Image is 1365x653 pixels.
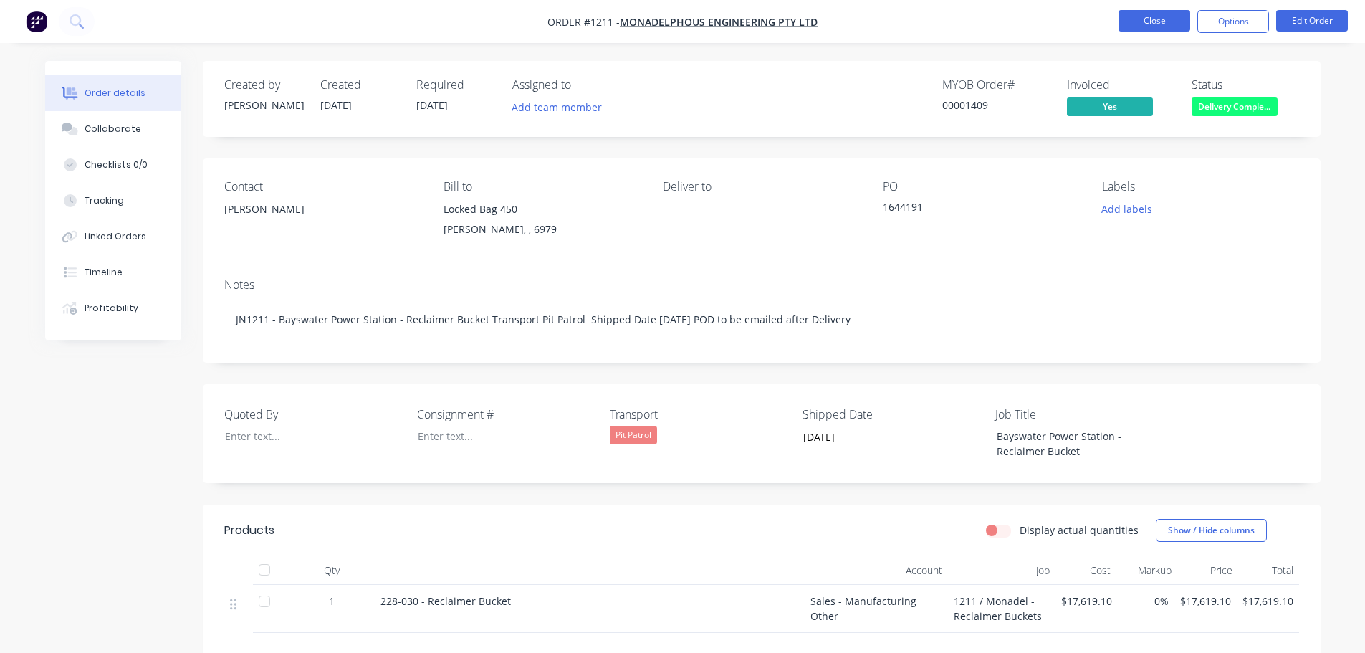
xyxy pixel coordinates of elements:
[547,15,620,29] span: Order #1211 -
[1067,78,1174,92] div: Invoiced
[320,78,399,92] div: Created
[26,11,47,32] img: Factory
[329,594,335,609] span: 1
[942,78,1050,92] div: MYOB Order #
[85,230,146,243] div: Linked Orders
[85,266,123,279] div: Timeline
[1061,594,1112,609] span: $17,619.10
[1055,556,1116,585] div: Cost
[45,290,181,326] button: Profitability
[504,97,609,117] button: Add team member
[985,426,1164,462] div: Bayswater Power Station - Reclaimer Bucket
[224,78,303,92] div: Created by
[805,585,948,633] div: Sales - Manufacturing Other
[512,97,610,117] button: Add team member
[45,183,181,219] button: Tracking
[610,406,789,423] label: Transport
[444,199,640,219] div: Locked Bag 450
[85,87,145,100] div: Order details
[805,556,948,585] div: Account
[85,302,138,315] div: Profitability
[45,219,181,254] button: Linked Orders
[45,75,181,111] button: Order details
[663,180,859,194] div: Deliver to
[1180,594,1231,609] span: $17,619.10
[1094,199,1160,219] button: Add labels
[942,97,1050,113] div: 00001409
[948,556,1055,585] div: Job
[380,594,511,608] span: 228-030 - Reclaimer Bucket
[1067,97,1153,115] span: Yes
[512,78,656,92] div: Assigned to
[803,406,982,423] label: Shipped Date
[45,254,181,290] button: Timeline
[1238,556,1299,585] div: Total
[444,199,640,245] div: Locked Bag 450[PERSON_NAME], , 6979
[444,219,640,239] div: [PERSON_NAME], , 6979
[45,147,181,183] button: Checklists 0/0
[1020,523,1139,538] label: Display actual quantities
[1242,594,1293,609] span: $17,619.10
[85,123,141,135] div: Collaborate
[610,426,657,444] div: Pit Patrol
[1124,594,1169,609] span: 0%
[1102,180,1298,194] div: Labels
[416,98,448,112] span: [DATE]
[224,199,421,219] div: [PERSON_NAME]
[320,98,352,112] span: [DATE]
[793,426,972,448] input: Enter date
[416,78,495,92] div: Required
[224,180,421,194] div: Contact
[224,406,403,423] label: Quoted By
[224,199,421,245] div: [PERSON_NAME]
[620,15,818,29] a: Monadelphous Engineering Pty Ltd
[1119,10,1190,32] button: Close
[85,194,124,207] div: Tracking
[1192,97,1278,119] button: Delivery Comple...
[883,180,1079,194] div: PO
[224,97,303,113] div: [PERSON_NAME]
[224,297,1299,341] div: JN1211 - Bayswater Power Station - Reclaimer Bucket Transport Pit Patrol Shipped Date [DATE] POD ...
[224,522,274,539] div: Products
[1156,519,1267,542] button: Show / Hide columns
[444,180,640,194] div: Bill to
[1197,10,1269,33] button: Options
[948,585,1055,633] div: 1211 / Monadel - Reclaimer Buckets
[45,111,181,147] button: Collaborate
[1177,556,1238,585] div: Price
[224,278,1299,292] div: Notes
[289,556,375,585] div: Qty
[85,158,148,171] div: Checklists 0/0
[1276,10,1348,32] button: Edit Order
[883,199,1062,219] div: 1644191
[1192,78,1299,92] div: Status
[1192,97,1278,115] span: Delivery Comple...
[995,406,1174,423] label: Job Title
[417,406,596,423] label: Consignment #
[1116,556,1177,585] div: Markup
